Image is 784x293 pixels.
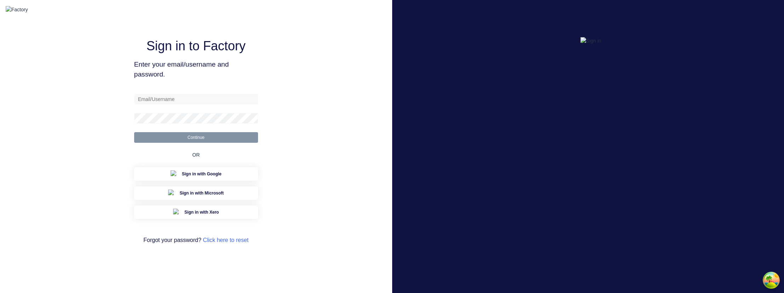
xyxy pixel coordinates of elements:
button: Open Tanstack query devtools [764,273,778,287]
img: Factory [6,6,28,13]
a: Click here to reset [203,237,248,243]
div: OR [192,143,200,167]
h1: Sign in to Factory [147,38,246,53]
button: Continue [134,132,258,143]
img: Sign in [580,37,601,45]
span: Forgot your password? [143,236,248,244]
span: Sign in with Xero [184,209,219,215]
span: Sign in with Google [182,171,222,177]
img: Microsoft Sign in [168,190,175,197]
button: Xero Sign inSign in with Xero [134,205,258,219]
button: Google Sign inSign in with Google [134,167,258,181]
input: Email/Username [134,94,258,105]
img: Xero Sign in [173,209,180,216]
img: Google Sign in [171,170,178,178]
button: Microsoft Sign inSign in with Microsoft [134,186,258,200]
span: Enter your email/username and password. [134,60,258,80]
span: Sign in with Microsoft [179,190,224,196]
